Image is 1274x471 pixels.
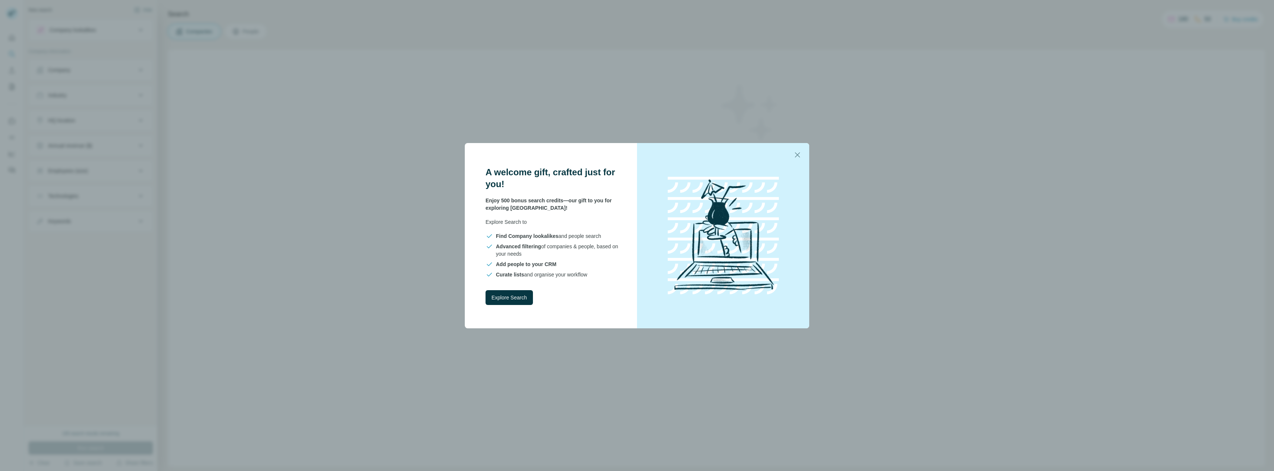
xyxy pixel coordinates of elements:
[496,243,619,258] span: of companies & people, based on your needs
[486,166,619,190] h3: A welcome gift, crafted just for you!
[496,243,541,249] span: Advanced filtering
[496,272,524,278] span: Curate lists
[486,290,533,305] button: Explore Search
[486,197,619,212] p: Enjoy 500 bonus search credits—our gift to you for exploring [GEOGRAPHIC_DATA]!
[486,218,619,226] p: Explore Search to
[657,169,790,302] img: laptop
[496,233,558,239] span: Find Company lookalikes
[496,261,556,267] span: Add people to your CRM
[496,271,587,278] span: and organise your workflow
[491,294,527,301] span: Explore Search
[496,232,601,240] span: and people search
